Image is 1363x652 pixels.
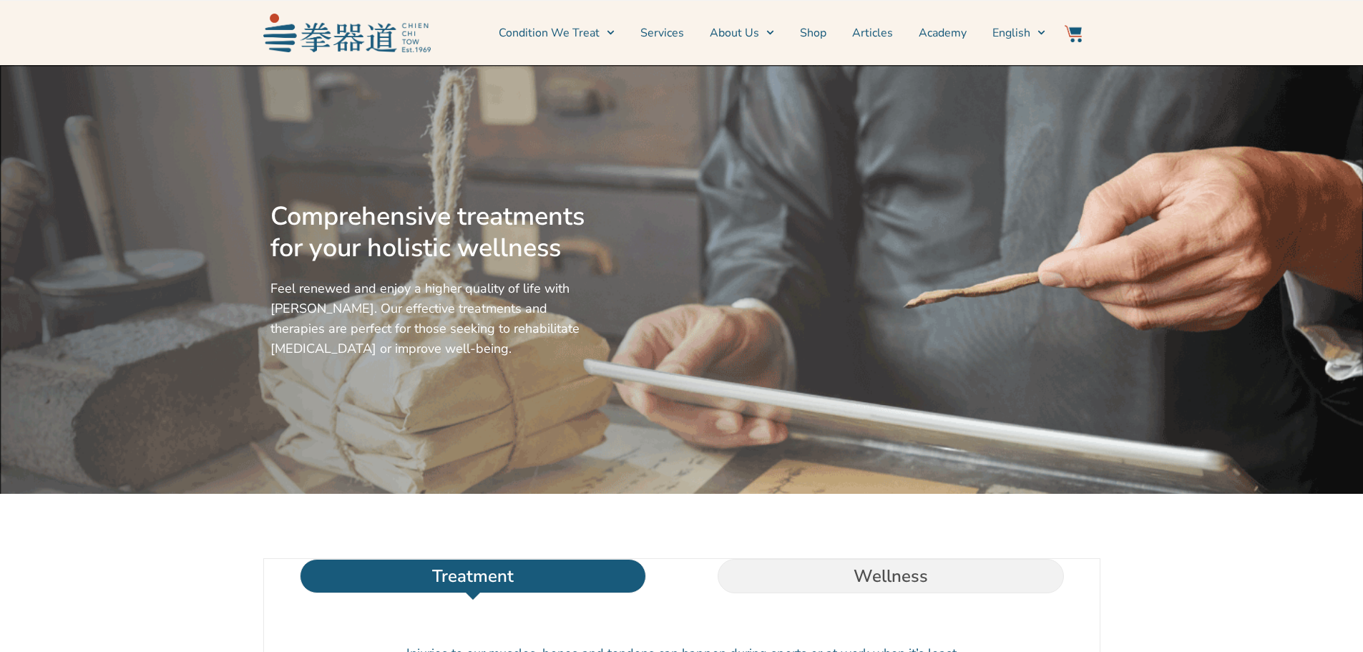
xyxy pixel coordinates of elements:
[710,15,774,51] a: About Us
[438,15,1046,51] nav: Menu
[800,15,826,51] a: Shop
[270,201,591,264] h2: Comprehensive treatments for your holistic wellness
[919,15,967,51] a: Academy
[992,24,1030,42] span: English
[992,15,1045,51] a: English
[852,15,893,51] a: Articles
[1065,25,1082,42] img: Website Icon-03
[640,15,684,51] a: Services
[270,278,591,359] p: Feel renewed and enjoy a higher quality of life with [PERSON_NAME]. Our effective treatments and ...
[499,15,615,51] a: Condition We Treat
